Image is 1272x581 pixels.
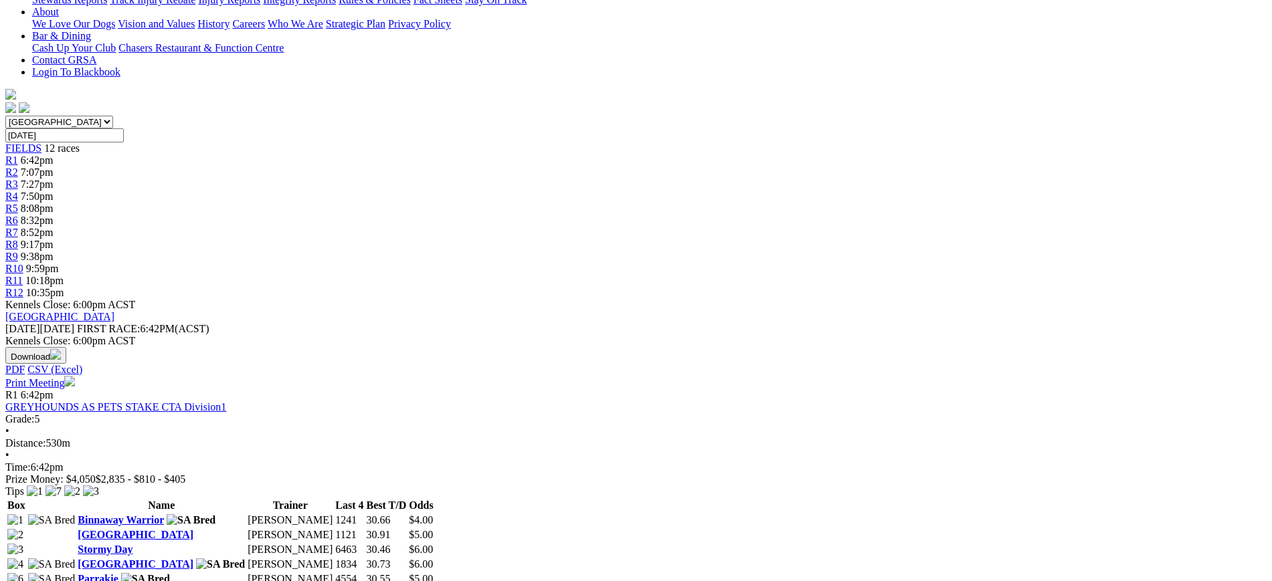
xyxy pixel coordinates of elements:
span: R1 [5,389,18,400]
td: 6463 [335,543,364,556]
img: facebook.svg [5,102,16,113]
span: • [5,449,9,461]
span: 6:42pm [21,154,54,166]
td: 30.73 [366,558,407,571]
span: 12 races [44,142,80,154]
a: We Love Our Dogs [32,18,115,29]
button: Download [5,347,66,364]
a: CSV (Excel) [27,364,82,375]
span: 9:59pm [26,263,59,274]
div: Download [5,364,1267,376]
span: 8:32pm [21,215,54,226]
img: SA Bred [28,514,76,526]
td: [PERSON_NAME] [247,558,333,571]
a: PDF [5,364,25,375]
span: $6.00 [409,558,433,570]
img: 4 [7,558,23,570]
th: Best T/D [366,499,407,512]
span: R2 [5,166,18,178]
td: 30.91 [366,528,407,542]
span: Grade: [5,413,35,425]
a: [GEOGRAPHIC_DATA] [78,529,193,540]
td: 1241 [335,513,364,527]
th: Odds [408,499,434,512]
a: Vision and Values [118,18,195,29]
span: 6:42PM(ACST) [77,323,209,334]
div: About [32,18,1267,30]
a: Login To Blackbook [32,66,120,78]
div: 6:42pm [5,461,1267,473]
img: 3 [83,485,99,497]
a: R12 [5,287,23,298]
span: 8:08pm [21,203,54,214]
span: $6.00 [409,544,433,555]
img: twitter.svg [19,102,29,113]
span: Kennels Close: 6:00pm ACST [5,299,135,310]
img: download.svg [50,349,61,360]
img: SA Bred [167,514,215,526]
span: • [5,425,9,437]
span: $4.00 [409,514,433,526]
span: 9:17pm [21,239,54,250]
span: Tips [5,485,24,497]
a: Chasers Restaurant & Function Centre [118,42,284,53]
span: R8 [5,239,18,250]
a: Strategic Plan [326,18,385,29]
img: 3 [7,544,23,556]
a: R4 [5,191,18,202]
a: FIELDS [5,142,41,154]
img: SA Bred [196,558,245,570]
input: Select date [5,128,124,142]
span: Distance: [5,437,46,449]
span: FIRST RACE: [77,323,140,334]
th: Trainer [247,499,333,512]
img: printer.svg [64,376,75,386]
img: logo-grsa-white.png [5,89,16,100]
td: 1121 [335,528,364,542]
span: R9 [5,251,18,262]
span: 7:50pm [21,191,54,202]
a: About [32,6,59,17]
a: Who We Are [268,18,323,29]
a: Contact GRSA [32,54,96,66]
span: 7:07pm [21,166,54,178]
span: [DATE] [5,323,40,334]
td: [PERSON_NAME] [247,513,333,527]
td: 30.46 [366,543,407,556]
a: R11 [5,275,23,286]
a: Bar & Dining [32,30,91,41]
img: 2 [64,485,80,497]
div: 530m [5,437,1267,449]
img: 1 [7,514,23,526]
div: 5 [5,413,1267,425]
span: 10:18pm [25,275,64,286]
a: R6 [5,215,18,226]
a: Careers [232,18,265,29]
a: [GEOGRAPHIC_DATA] [5,311,114,322]
a: R3 [5,179,18,190]
th: Last 4 [335,499,364,512]
a: R10 [5,263,23,274]
th: Name [77,499,246,512]
a: R5 [5,203,18,214]
img: 7 [46,485,62,497]
span: 9:38pm [21,251,54,262]
a: R7 [5,227,18,238]
span: 10:35pm [26,287,64,298]
span: [DATE] [5,323,74,334]
span: 6:42pm [21,389,54,400]
span: 8:52pm [21,227,54,238]
a: GREYHOUNDS AS PETS STAKE CTA Division1 [5,401,226,413]
a: Stormy Day [78,544,132,555]
span: Box [7,499,25,511]
a: R1 [5,154,18,166]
